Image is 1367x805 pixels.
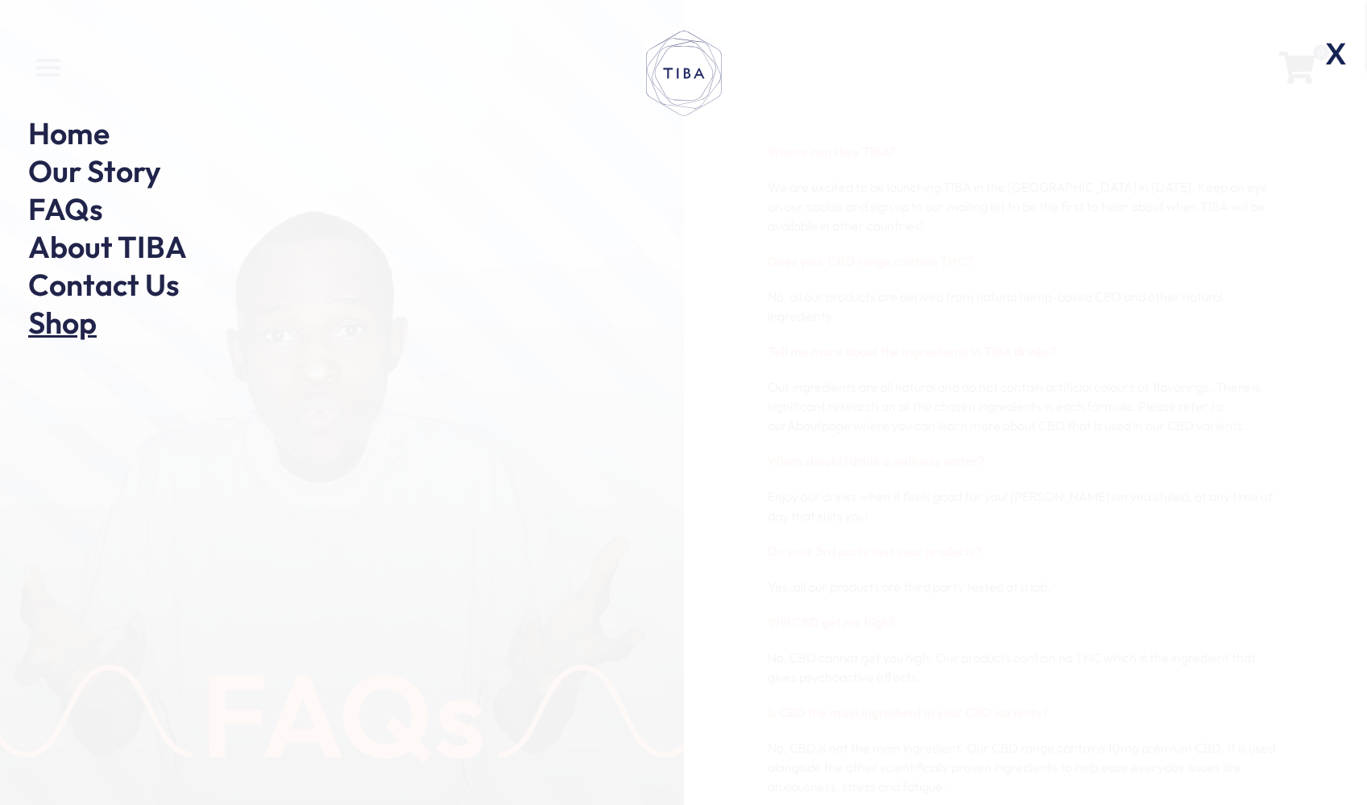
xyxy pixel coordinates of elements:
a: FAQs [28,189,103,228]
a: Shop [28,303,97,342]
a: Home [28,114,110,152]
span: X [1315,28,1357,79]
a: Our Story [28,151,161,190]
a: Contact Us [28,265,180,304]
a: About TIBA [28,227,187,266]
